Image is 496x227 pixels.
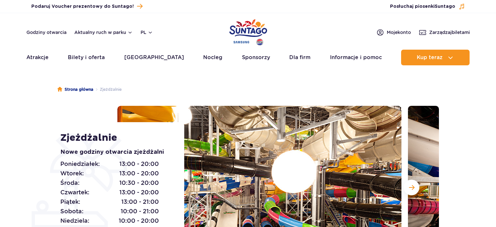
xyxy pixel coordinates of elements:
a: Podaruj Voucher prezentowy do Suntago! [31,2,143,11]
a: Strona główna [57,86,93,93]
span: 13:00 - 21:00 [121,197,159,206]
span: Moje konto [387,29,411,36]
span: Suntago [435,4,455,9]
span: Sobota: [60,207,83,216]
span: 13:00 - 20:00 [119,169,159,178]
a: Nocleg [203,50,222,65]
button: Następny slajd [404,180,419,195]
span: Wtorek: [60,169,84,178]
a: Park of Poland [229,16,267,46]
span: Zarządzaj biletami [429,29,470,36]
a: Dla firm [289,50,310,65]
button: pl [141,29,153,36]
a: Atrakcje [26,50,49,65]
span: Środa: [60,178,80,187]
h1: Zjeżdżalnie [60,132,170,144]
a: [GEOGRAPHIC_DATA] [124,50,184,65]
span: Niedziela: [60,216,89,225]
li: Zjeżdżalnie [93,86,122,93]
a: Informacje i pomoc [330,50,382,65]
a: Zarządzajbiletami [419,28,470,36]
button: Kup teraz [401,50,470,65]
span: Poniedziałek: [60,159,100,169]
span: Piątek: [60,197,80,206]
span: 13:00 - 20:00 [119,188,159,197]
span: Posłuchaj piosenki [390,3,455,10]
button: Posłuchaj piosenkiSuntago [390,3,465,10]
span: 10:00 - 21:00 [121,207,159,216]
span: Podaruj Voucher prezentowy do Suntago! [31,3,134,10]
span: Kup teraz [417,55,443,60]
span: Czwartek: [60,188,89,197]
span: 13:00 - 20:00 [119,159,159,169]
p: Nowe godziny otwarcia zjeżdżalni [60,148,170,157]
a: Sponsorzy [242,50,270,65]
a: Bilety i oferta [68,50,105,65]
a: Godziny otwarcia [26,29,67,36]
span: 10:30 - 20:00 [119,178,159,187]
a: Mojekonto [376,28,411,36]
span: 10:00 - 20:00 [119,216,159,225]
button: Aktualny ruch w parku [74,30,133,35]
